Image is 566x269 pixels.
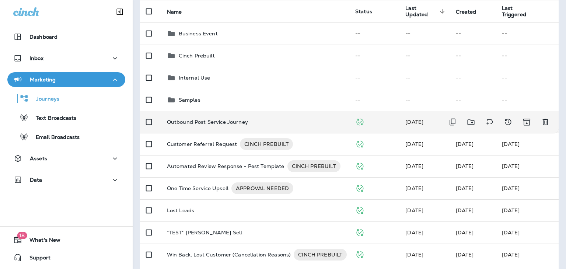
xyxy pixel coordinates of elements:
td: -- [450,89,496,111]
p: Journeys [29,96,59,103]
p: Email Broadcasts [28,134,80,141]
span: What's New [22,237,60,246]
td: [DATE] [496,133,559,155]
p: Data [30,177,42,183]
td: -- [399,67,450,89]
td: [DATE] [496,177,559,199]
td: -- [349,22,399,45]
td: [DATE] [496,244,559,266]
span: Jason Munk [456,207,474,214]
p: Business Event [179,31,218,36]
span: Last Triggered [502,5,526,18]
span: Published [355,251,364,257]
button: Collapse Sidebar [109,4,130,19]
td: -- [349,89,399,111]
span: Jason Munk [456,141,474,147]
td: -- [349,45,399,67]
p: Assets [30,156,47,161]
p: *TEST* [PERSON_NAME] Sell [167,230,242,235]
span: Last Triggered [502,5,536,18]
span: 18 [17,232,27,239]
span: Anthony Olivias [405,229,423,236]
p: One Time Service Upsell [167,182,228,194]
span: Frank Carreno [456,163,474,170]
span: Published [355,140,364,147]
p: Outbound Post Service Journey [167,119,248,125]
div: CINCH PREBUILT [294,249,347,261]
button: Duplicate [445,115,460,130]
button: Archive [519,115,534,130]
td: -- [496,45,559,67]
span: Last Updated [405,5,437,18]
span: Jason Munk [456,185,474,192]
p: Cinch Prebuilt [179,53,215,59]
button: View Changelog [501,115,516,130]
p: Lost Leads [167,207,194,213]
span: Published [355,162,364,169]
button: Support [7,250,125,265]
span: Created [456,8,486,15]
p: Marketing [30,77,56,83]
span: Name [167,8,192,15]
span: Published [355,184,364,191]
span: Anthony Olivias [456,251,474,258]
p: Win Back, Lost Customer (Cancellation Reasons) [167,249,291,261]
span: CINCH PREBUILT [240,140,293,148]
td: [DATE] [496,221,559,244]
p: Inbox [29,55,43,61]
button: Dashboard [7,29,125,44]
td: -- [450,67,496,89]
p: Automated Review Response - Pest Template [167,160,284,172]
td: -- [496,89,559,111]
td: -- [399,89,450,111]
td: -- [399,45,450,67]
td: -- [349,67,399,89]
span: Jason Munk [405,251,423,258]
div: CINCH PREBUILT [287,160,340,172]
div: APPROVAL NEEDED [231,182,293,194]
button: Inbox [7,51,125,66]
p: Text Broadcasts [28,115,76,122]
p: Dashboard [29,34,57,40]
button: 18What's New [7,233,125,247]
span: CINCH PREBUILT [294,251,347,258]
span: Created [456,9,476,15]
td: [DATE] [496,199,559,221]
td: -- [399,22,450,45]
td: [DATE] [496,155,559,177]
button: Add tags [482,115,497,130]
span: Anthony Olivias [456,229,474,236]
button: Journeys [7,91,125,106]
span: Anthony Olivias [405,185,423,192]
button: Data [7,172,125,187]
div: CINCH PREBUILT [240,138,293,150]
td: -- [496,22,559,45]
p: Internal Use [179,75,210,81]
span: Anthony Olivias [405,119,423,125]
span: Published [355,228,364,235]
span: Status [355,8,372,15]
td: -- [496,67,559,89]
button: Email Broadcasts [7,129,125,144]
p: Samples [179,97,200,103]
span: Anthony Olivias [405,141,423,147]
td: -- [450,22,496,45]
span: CINCH PREBUILT [287,163,340,170]
span: Published [355,206,364,213]
button: Delete [538,115,553,130]
button: Marketing [7,72,125,87]
button: Move to folder [464,115,479,130]
span: Anthony Olivias [405,163,423,170]
button: Text Broadcasts [7,110,125,125]
button: Assets [7,151,125,166]
span: Last Updated [405,5,447,18]
span: Name [167,9,182,15]
td: -- [450,45,496,67]
span: Published [355,118,364,125]
p: Customer Referral Request [167,138,237,150]
span: Jason Munk [405,207,423,214]
span: Support [22,255,50,263]
span: APPROVAL NEEDED [231,185,293,192]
